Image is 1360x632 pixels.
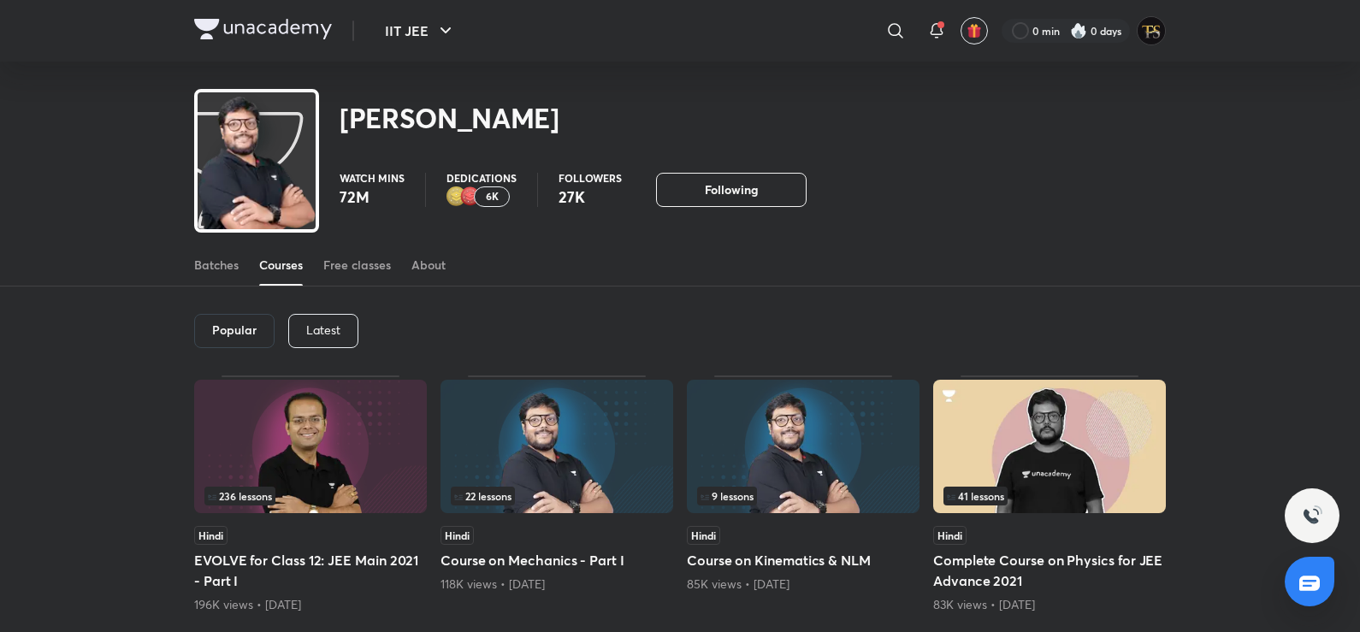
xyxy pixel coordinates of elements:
a: Company Logo [194,19,332,44]
div: About [411,257,446,274]
img: avatar [967,23,982,38]
h5: Course on Mechanics - Part I [441,550,673,570]
span: 236 lessons [208,491,272,501]
span: Hindi [441,526,474,545]
span: 22 lessons [454,491,511,501]
div: infosection [204,487,417,505]
img: Thumbnail [933,380,1166,513]
a: Free classes [323,245,391,286]
img: educator badge2 [446,186,467,207]
div: Course on Kinematics & NLM [687,375,919,613]
div: infosection [451,487,663,505]
div: left [451,487,663,505]
span: Hindi [194,526,228,545]
div: left [204,487,417,505]
h5: EVOLVE for Class 12: JEE Main 2021 - Part I [194,550,427,591]
p: Latest [306,323,340,337]
span: Hindi [933,526,967,545]
a: Batches [194,245,239,286]
div: infosection [943,487,1156,505]
img: ttu [1302,505,1322,526]
div: Free classes [323,257,391,274]
div: Complete Course on Physics for JEE Advance 2021 [933,375,1166,613]
div: EVOLVE for Class 12: JEE Main 2021 - Part I [194,375,427,613]
img: Thumbnail [194,380,427,513]
div: 83K views • 4 years ago [933,596,1166,613]
button: avatar [961,17,988,44]
img: class [198,96,316,252]
span: 41 lessons [947,491,1004,501]
a: Courses [259,245,303,286]
button: Following [656,173,807,207]
img: Thumbnail [441,380,673,513]
div: Courses [259,257,303,274]
p: 27K [559,186,622,207]
div: left [943,487,1156,505]
h5: Course on Kinematics & NLM [687,550,919,570]
a: About [411,245,446,286]
img: Tanishq Sahu [1137,16,1166,45]
img: streak [1070,22,1087,39]
div: infocontainer [943,487,1156,505]
img: Company Logo [194,19,332,39]
p: 6K [486,191,499,203]
div: Course on Mechanics - Part I [441,375,673,613]
div: infosection [697,487,909,505]
span: Hindi [687,526,720,545]
img: Thumbnail [687,380,919,513]
p: 72M [340,186,405,207]
div: Batches [194,257,239,274]
span: 9 lessons [701,491,754,501]
h6: Popular [212,323,257,337]
div: infocontainer [204,487,417,505]
div: infocontainer [697,487,909,505]
div: infocontainer [451,487,663,505]
span: Following [705,181,758,198]
img: educator badge1 [460,186,481,207]
div: 196K views • 5 years ago [194,596,427,613]
div: 118K views • 4 years ago [441,576,673,593]
div: left [697,487,909,505]
h2: [PERSON_NAME] [340,101,559,135]
div: 85K views • 4 years ago [687,576,919,593]
button: IIT JEE [375,14,466,48]
p: Watch mins [340,173,405,183]
p: Dedications [446,173,517,183]
p: Followers [559,173,622,183]
h5: Complete Course on Physics for JEE Advance 2021 [933,550,1166,591]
